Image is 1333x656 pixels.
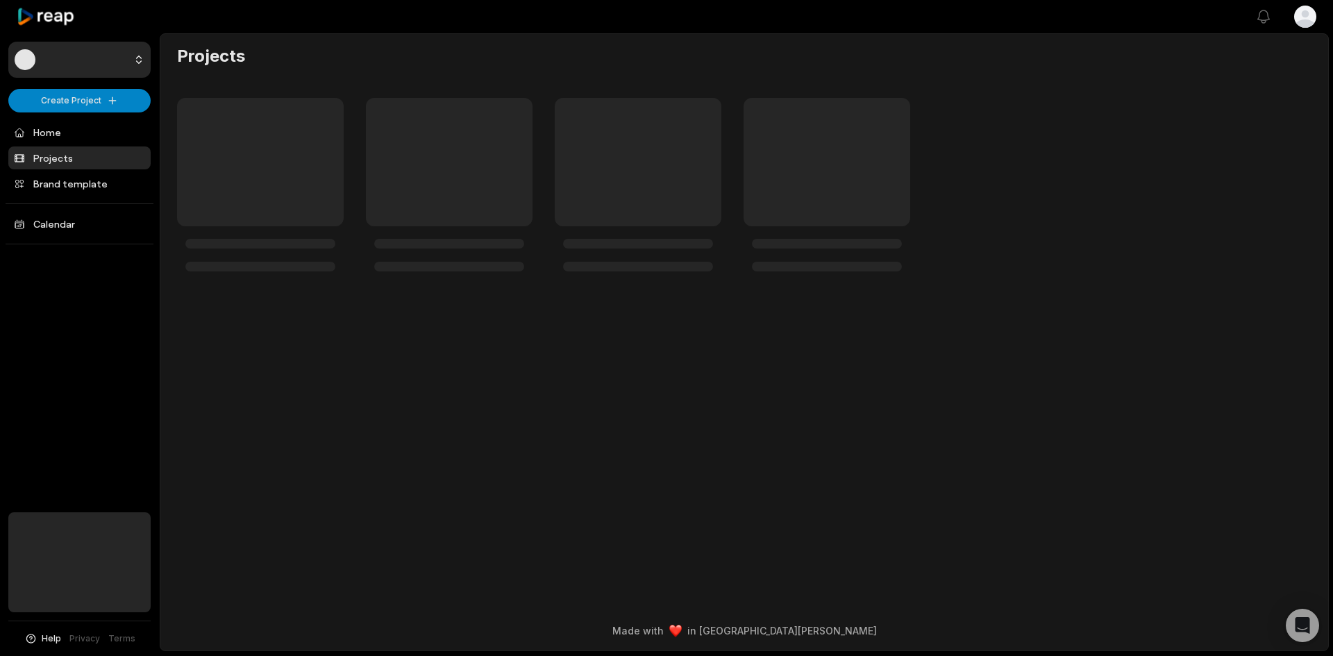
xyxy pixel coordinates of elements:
[177,45,245,67] h2: Projects
[24,632,61,645] button: Help
[69,632,100,645] a: Privacy
[173,623,1316,638] div: Made with in [GEOGRAPHIC_DATA][PERSON_NAME]
[8,172,151,195] a: Brand template
[8,146,151,169] a: Projects
[1286,609,1319,642] div: Open Intercom Messenger
[108,632,135,645] a: Terms
[8,121,151,144] a: Home
[8,89,151,112] button: Create Project
[669,625,682,637] img: heart emoji
[8,212,151,235] a: Calendar
[42,632,61,645] span: Help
